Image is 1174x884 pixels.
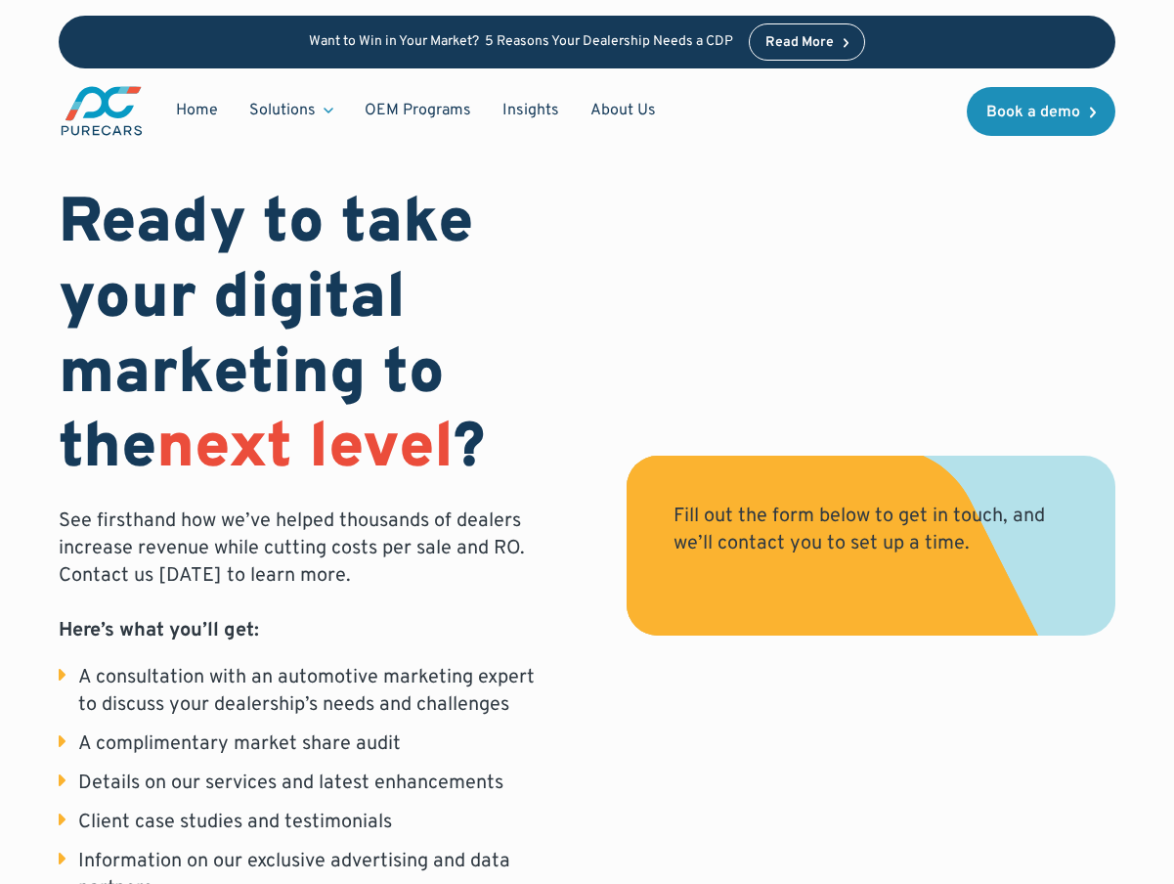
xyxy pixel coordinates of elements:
[78,730,401,758] div: A complimentary market share audit
[249,100,316,121] div: Solutions
[160,92,234,129] a: Home
[59,618,259,643] strong: Here’s what you’ll get:
[78,664,547,719] div: A consultation with an automotive marketing expert to discuss your dealership’s needs and challenges
[59,84,145,138] a: main
[59,84,145,138] img: purecars logo
[967,87,1115,136] a: Book a demo
[765,36,834,50] div: Read More
[749,23,866,61] a: Read More
[156,410,454,490] span: next level
[674,503,1068,557] div: Fill out the form below to get in touch, and we’ll contact you to set up a time.
[234,92,349,129] div: Solutions
[349,92,487,129] a: OEM Programs
[986,105,1080,120] div: Book a demo
[59,508,547,644] p: See firsthand how we’ve helped thousands of dealers increase revenue while cutting costs per sale...
[78,809,392,836] div: Client case studies and testimonials
[309,34,733,51] p: Want to Win in Your Market? 5 Reasons Your Dealership Needs a CDP
[487,92,575,129] a: Insights
[575,92,672,129] a: About Us
[78,770,503,797] div: Details on our services and latest enhancements
[59,188,547,488] h1: Ready to take your digital marketing to the ?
